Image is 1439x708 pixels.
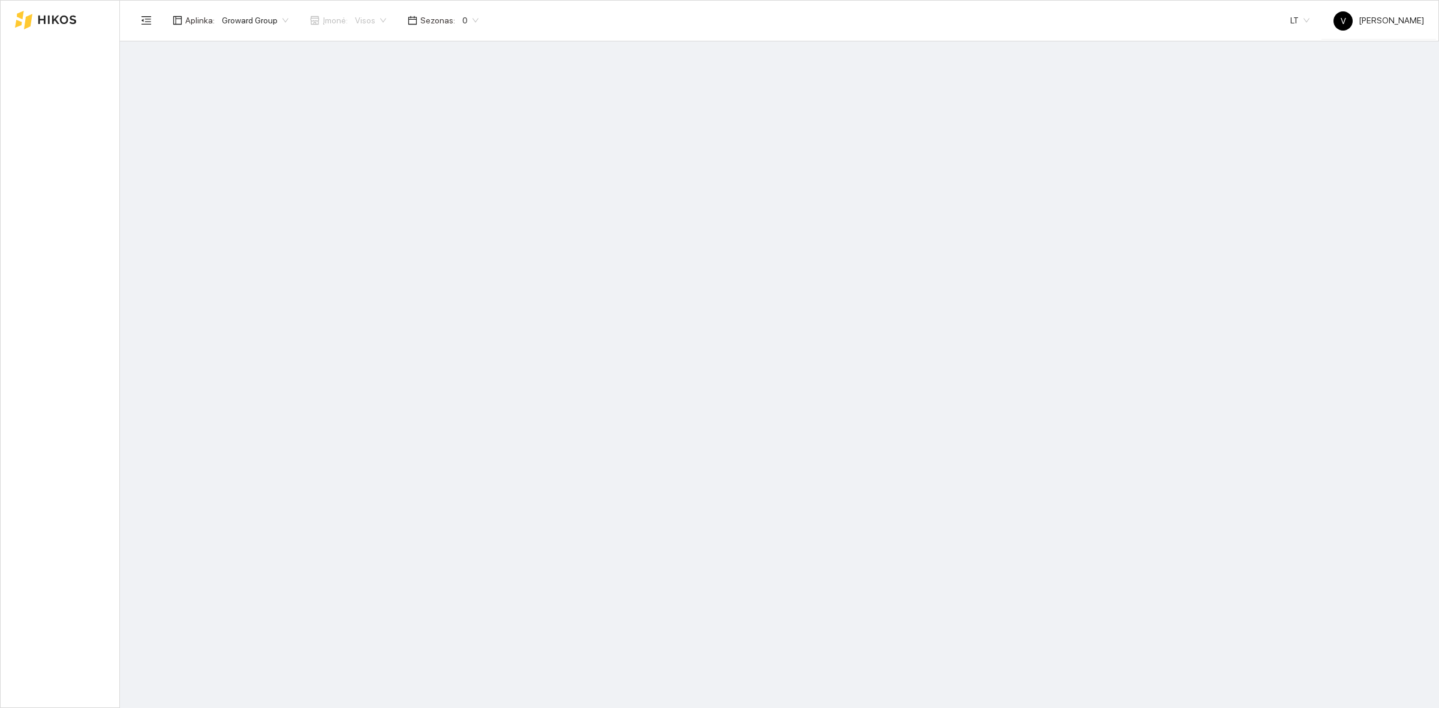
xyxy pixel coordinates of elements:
[173,16,182,25] span: layout
[408,16,417,25] span: calendar
[134,8,158,32] button: menu-fold
[323,14,348,27] span: Įmonė :
[420,14,455,27] span: Sezonas :
[185,14,215,27] span: Aplinka :
[355,11,386,29] span: Visos
[1290,11,1309,29] span: LT
[222,11,288,29] span: Groward Group
[310,16,320,25] span: shop
[462,11,478,29] span: 0
[1333,16,1424,25] span: [PERSON_NAME]
[1341,11,1346,31] span: V
[141,15,152,26] span: menu-fold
